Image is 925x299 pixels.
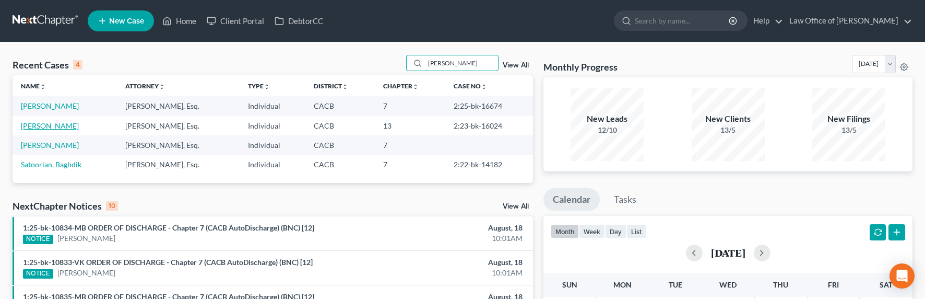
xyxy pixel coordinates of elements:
a: View All [503,203,529,210]
div: Open Intercom Messenger [890,263,915,289]
div: August, 18 [363,257,523,268]
span: Tue [669,280,682,289]
button: month [551,224,579,238]
a: Help [748,11,783,30]
td: [PERSON_NAME], Esq. [117,116,240,135]
td: 13 [375,116,445,135]
i: unfold_more [481,84,487,90]
div: New Clients [692,113,765,125]
span: Sat [880,280,893,289]
td: [PERSON_NAME], Esq. [117,135,240,155]
i: unfold_more [342,84,348,90]
td: [PERSON_NAME], Esq. [117,96,240,116]
div: 13/5 [692,125,765,135]
button: week [579,224,605,238]
a: Case Nounfold_more [454,82,487,90]
td: CACB [305,135,374,155]
div: 10 [106,201,118,211]
div: NOTICE [23,235,53,244]
a: 1:25-bk-10833-VK ORDER OF DISCHARGE - Chapter 7 (CACB AutoDischarge) (BNC) [12] [23,258,313,267]
a: Client Portal [201,11,269,30]
a: Calendar [543,188,600,211]
div: 10:01AM [363,233,523,244]
a: [PERSON_NAME] [21,141,79,149]
div: 4 [73,60,82,70]
a: [PERSON_NAME] [21,101,79,110]
div: 10:01AM [363,268,523,278]
td: 2:23-bk-16024 [445,116,533,135]
a: Typeunfold_more [248,82,270,90]
a: [PERSON_NAME] [57,233,115,244]
i: unfold_more [412,84,419,90]
button: day [605,224,626,238]
a: [PERSON_NAME] [21,121,79,130]
a: Chapterunfold_more [383,82,419,90]
a: Satoorian, Baghdik [21,160,81,169]
div: 13/5 [812,125,885,135]
td: Individual [240,116,306,135]
span: Fri [828,280,839,289]
button: list [626,224,646,238]
td: 7 [375,155,445,175]
a: Nameunfold_more [21,82,46,90]
td: 2:25-bk-16674 [445,96,533,116]
span: Thu [773,280,788,289]
a: Attorneyunfold_more [125,82,165,90]
a: Tasks [604,188,646,211]
div: August, 18 [363,223,523,233]
span: Mon [613,280,632,289]
td: Individual [240,96,306,116]
a: [PERSON_NAME] [57,268,115,278]
a: Home [157,11,201,30]
div: NOTICE [23,269,53,279]
a: Districtunfold_more [314,82,348,90]
td: Individual [240,135,306,155]
a: 1:25-bk-10834-MB ORDER OF DISCHARGE - Chapter 7 (CACB AutoDischarge) (BNC) [12] [23,223,314,232]
td: CACB [305,96,374,116]
td: 7 [375,96,445,116]
td: CACB [305,155,374,175]
div: New Filings [812,113,885,125]
i: unfold_more [159,84,165,90]
div: NextChapter Notices [13,200,118,212]
a: View All [503,62,529,69]
div: New Leads [571,113,644,125]
td: 2:22-bk-14182 [445,155,533,175]
td: [PERSON_NAME], Esq. [117,155,240,175]
td: 7 [375,135,445,155]
div: Recent Cases [13,59,82,71]
span: Sun [562,280,577,289]
input: Search by name... [635,11,730,30]
span: New Case [109,17,144,25]
a: DebtorCC [269,11,328,30]
input: Search by name... [425,55,498,71]
div: 12/10 [571,125,644,135]
i: unfold_more [264,84,270,90]
a: Law Office of [PERSON_NAME] [784,11,912,30]
td: CACB [305,116,374,135]
h3: Monthly Progress [543,61,618,73]
td: Individual [240,155,306,175]
i: unfold_more [40,84,46,90]
span: Wed [719,280,737,289]
h2: [DATE] [711,247,745,258]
